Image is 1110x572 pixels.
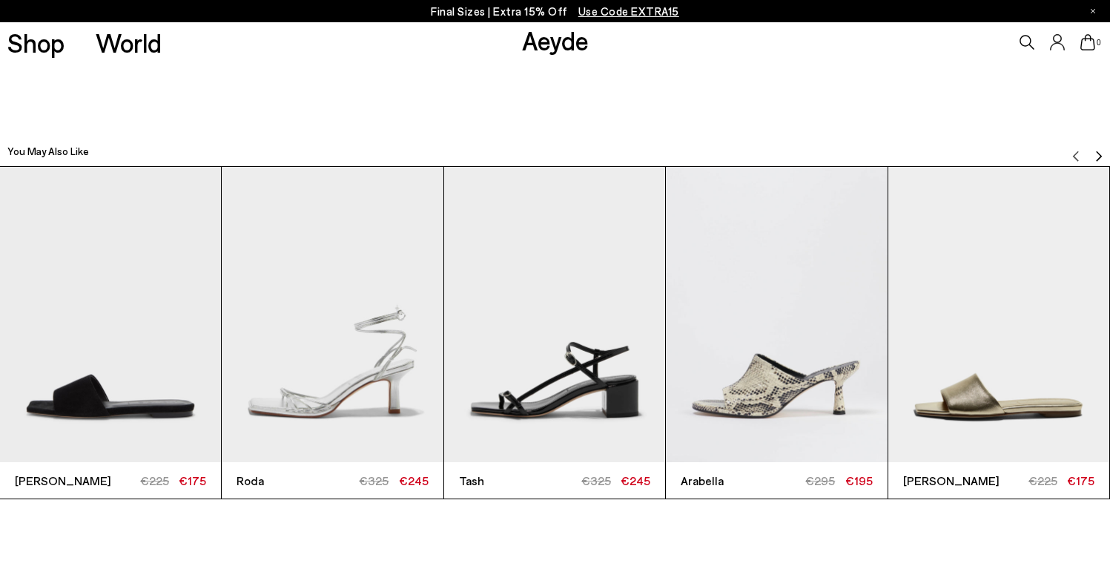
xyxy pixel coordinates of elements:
img: Anna Leather Sandals [888,167,1109,462]
a: 0 [1080,34,1095,50]
a: Aeyde [522,24,589,56]
p: Final Sizes | Extra 15% Off [431,2,679,21]
span: Roda [237,472,359,490]
img: svg%3E [1070,151,1082,162]
span: €325 [581,473,611,487]
span: [PERSON_NAME] [15,472,140,490]
span: Arabella [681,472,805,490]
span: [PERSON_NAME] [903,472,1028,490]
span: 0 [1095,39,1103,47]
a: World [96,30,162,56]
span: €225 [1028,473,1057,487]
div: 3 / 6 [444,166,666,500]
h2: You May Also Like [7,144,89,159]
img: Arabella Leather Sandals [666,167,887,462]
a: Roda €325 €245 [222,167,443,499]
button: Next slide [1093,139,1105,162]
span: Tash [459,472,581,490]
span: €225 [140,473,169,487]
span: €295 [805,473,835,487]
span: €195 [845,473,873,487]
span: Navigate to /collections/ss25-final-sizes [578,4,679,18]
div: 5 / 6 [888,166,1110,500]
span: €245 [399,473,429,487]
span: €175 [1067,473,1094,487]
a: Shop [7,30,65,56]
img: svg%3E [1093,151,1105,162]
div: 4 / 6 [666,166,888,500]
div: 2 / 6 [222,166,443,500]
button: Previous slide [1070,139,1082,162]
img: Tash Leather Sandals [444,167,665,462]
span: €175 [179,473,206,487]
span: €245 [621,473,650,487]
a: Arabella €295 €195 [666,167,887,499]
img: Roda Leather Lace-Up Sandals [222,167,443,462]
a: [PERSON_NAME] €225 €175 [888,167,1109,499]
span: €325 [359,473,389,487]
a: Tash €325 €245 [444,167,665,499]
